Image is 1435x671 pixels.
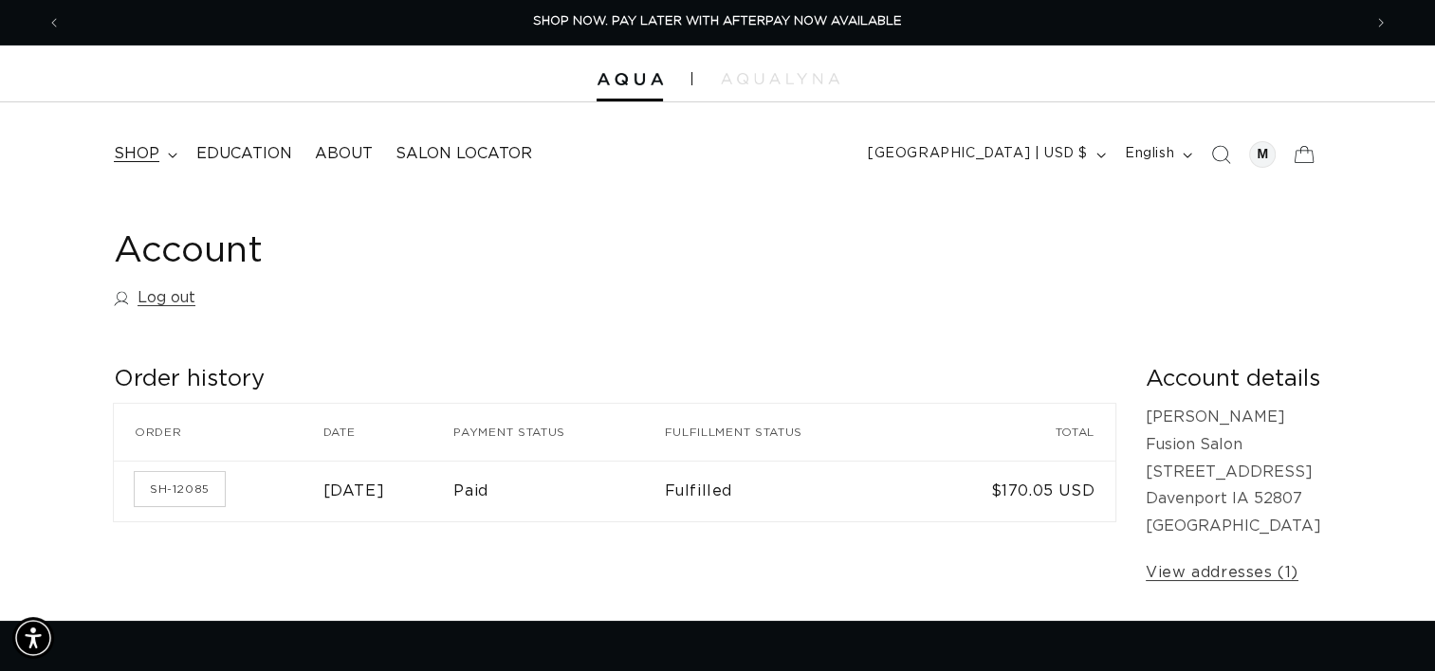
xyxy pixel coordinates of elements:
summary: shop [102,133,185,175]
div: Accessibility Menu [12,617,54,659]
button: English [1113,136,1200,172]
td: Paid [453,461,664,521]
button: Next announcement [1360,5,1402,41]
span: Salon Locator [396,144,532,164]
span: English [1125,144,1174,164]
span: [GEOGRAPHIC_DATA] | USD $ [868,144,1088,164]
th: Payment status [453,404,664,461]
a: View addresses (1) [1146,559,1298,587]
a: Order number SH-12085 [135,472,225,506]
h1: Account [114,228,1321,275]
span: Education [196,144,292,164]
td: $170.05 USD [917,461,1115,521]
th: Date [323,404,454,461]
a: Log out [114,284,195,312]
span: shop [114,144,159,164]
span: SHOP NOW. PAY LATER WITH AFTERPAY NOW AVAILABLE [533,15,902,27]
a: About [304,133,384,175]
button: [GEOGRAPHIC_DATA] | USD $ [856,136,1113,172]
h2: Order history [114,365,1115,394]
img: Aqua Hair Extensions [597,73,663,86]
span: About [315,144,373,164]
th: Order [114,404,323,461]
summary: Search [1200,134,1242,175]
time: [DATE] [323,483,385,499]
img: aqualyna.com [721,73,839,84]
td: Fulfilled [664,461,916,521]
a: Education [185,133,304,175]
th: Total [917,404,1115,461]
p: [PERSON_NAME] Fusion Salon [STREET_ADDRESS] Davenport IA 52807 [GEOGRAPHIC_DATA] [1146,404,1321,540]
button: Previous announcement [33,5,75,41]
th: Fulfillment status [664,404,916,461]
h2: Account details [1146,365,1321,394]
a: Salon Locator [384,133,543,175]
